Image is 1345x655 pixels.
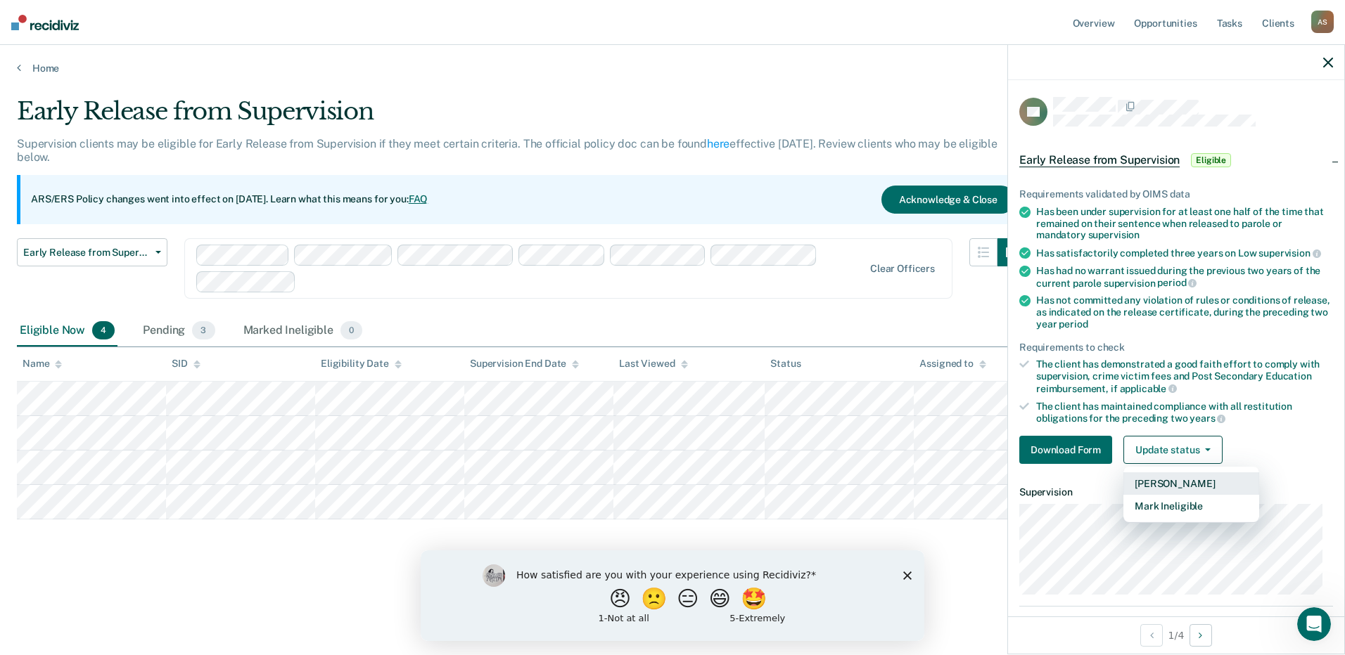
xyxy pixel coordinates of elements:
[470,358,579,370] div: Supervision End Date
[770,358,801,370] div: Status
[23,358,62,370] div: Name
[1190,413,1225,424] span: years
[1008,616,1344,654] div: 1 / 4
[1059,318,1088,330] span: period
[707,137,729,150] a: here
[11,15,79,30] img: Recidiviz
[1036,247,1333,259] div: Has satisfactorily completed three years on Low
[340,321,362,339] span: 0
[1157,277,1197,288] span: period
[1088,229,1140,240] span: supervision
[1019,436,1112,464] button: Download Form
[1123,436,1223,464] button: Update status
[409,193,428,205] a: FAQ
[1190,624,1212,647] button: Next Opportunity
[172,358,200,370] div: SID
[1297,607,1331,641] iframe: Intercom live chat
[1123,472,1259,495] button: [PERSON_NAME]
[870,263,935,275] div: Clear officers
[1036,358,1333,394] div: The client has demonstrated a good faith effort to comply with supervision, crime victim fees and...
[192,321,215,339] span: 3
[1019,188,1333,200] div: Requirements validated by OIMS data
[1120,383,1177,394] span: applicable
[1036,294,1333,330] div: Has not committed any violation of rules or conditions of release, as indicated on the release ce...
[1019,342,1333,354] div: Requirements to check
[421,550,924,641] iframe: Survey by Kim from Recidiviz
[919,358,986,370] div: Assigned to
[1258,247,1320,259] span: supervision
[1019,486,1333,498] dt: Supervision
[1140,624,1163,647] button: Previous Opportunity
[1191,153,1231,167] span: Eligible
[140,316,217,346] div: Pending
[1019,153,1180,167] span: Early Release from Supervision
[1311,11,1334,33] div: A S
[1036,401,1333,424] div: The client has maintained compliance with all restitution obligations for the preceding two
[31,193,428,207] p: ARS/ERS Policy changes went into effect on [DATE]. Learn what this means for you:
[92,321,115,339] span: 4
[1036,265,1333,289] div: Has had no warrant issued during the previous two years of the current parole supervision
[17,97,1026,137] div: Early Release from Supervision
[17,62,1328,74] a: Home
[1123,495,1259,517] button: Mark Ineligible
[1008,138,1344,183] div: Early Release from SupervisionEligible
[23,247,150,259] span: Early Release from Supervision
[619,358,687,370] div: Last Viewed
[881,186,1015,214] button: Acknowledge & Close
[17,137,997,164] p: Supervision clients may be eligible for Early Release from Supervision if they meet certain crite...
[1036,206,1333,241] div: Has been under supervision for at least one half of the time that remained on their sentence when...
[17,316,117,346] div: Eligible Now
[1019,436,1118,464] a: Navigate to form link
[241,316,366,346] div: Marked Ineligible
[321,358,402,370] div: Eligibility Date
